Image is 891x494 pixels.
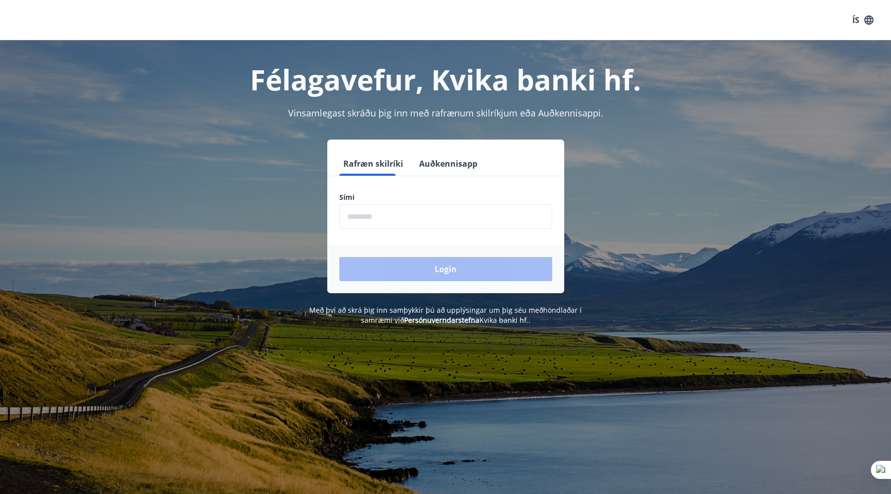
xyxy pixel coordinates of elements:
[404,315,479,325] a: Persónuverndarstefna
[415,152,481,176] button: Auðkennisapp
[96,60,795,98] h1: Félagavefur, Kvika banki hf.
[847,11,879,29] button: ÍS
[339,152,407,176] button: Rafræn skilríki
[339,192,552,202] label: Sími
[309,305,582,325] span: Með því að skrá þig inn samþykkir þú að upplýsingar um þig séu meðhöndlaðar í samræmi við Kvika b...
[288,107,603,119] span: Vinsamlegast skráðu þig inn með rafrænum skilríkjum eða Auðkennisappi.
